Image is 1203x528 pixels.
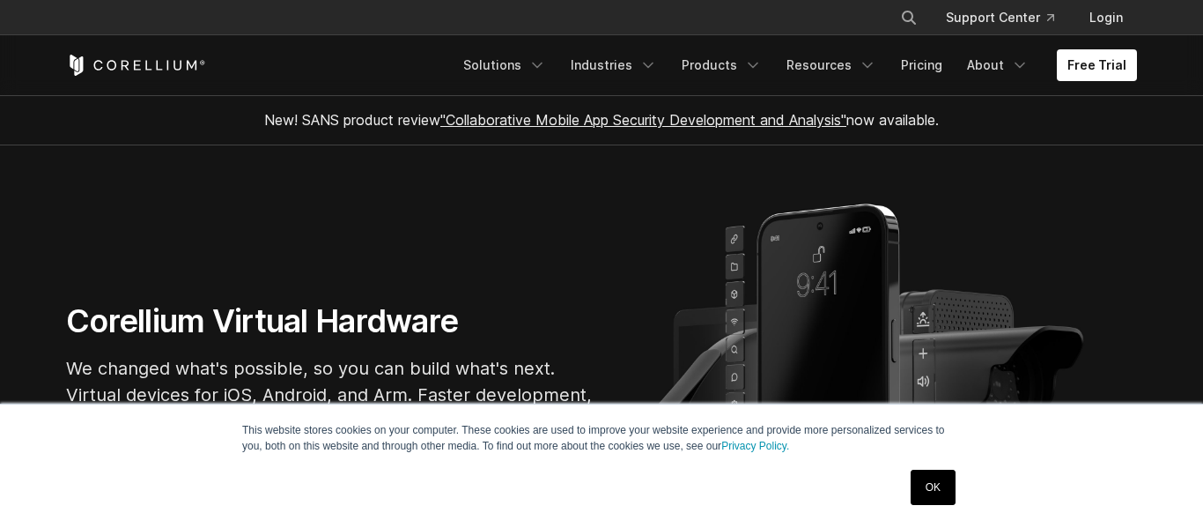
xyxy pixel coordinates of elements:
[440,111,846,129] a: "Collaborative Mobile App Security Development and Analysis"
[453,49,557,81] a: Solutions
[879,2,1137,33] div: Navigation Menu
[893,2,925,33] button: Search
[671,49,772,81] a: Products
[911,470,956,505] a: OK
[890,49,953,81] a: Pricing
[956,49,1039,81] a: About
[66,355,594,435] p: We changed what's possible, so you can build what's next. Virtual devices for iOS, Android, and A...
[66,55,206,76] a: Corellium Home
[560,49,668,81] a: Industries
[66,301,594,341] h1: Corellium Virtual Hardware
[453,49,1137,81] div: Navigation Menu
[264,111,939,129] span: New! SANS product review now available.
[721,440,789,452] a: Privacy Policy.
[1057,49,1137,81] a: Free Trial
[1075,2,1137,33] a: Login
[932,2,1068,33] a: Support Center
[776,49,887,81] a: Resources
[242,422,961,454] p: This website stores cookies on your computer. These cookies are used to improve your website expe...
